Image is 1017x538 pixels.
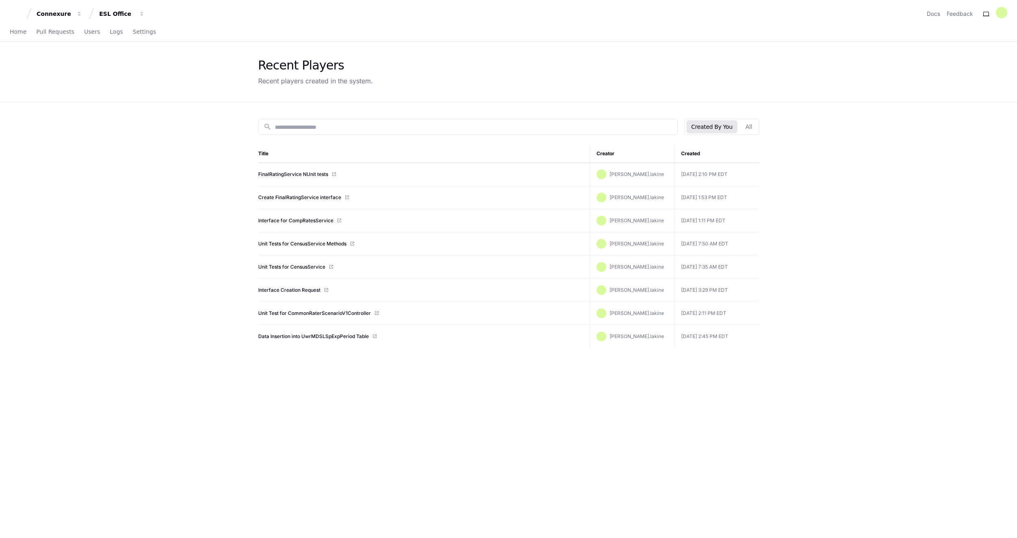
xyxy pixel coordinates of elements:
a: Interface for CompRatesService [258,217,333,224]
button: Feedback [947,10,973,18]
a: FinalRatingService NUnit tests [258,171,328,178]
span: [PERSON_NAME].lakine [610,241,664,247]
a: Docs [927,10,940,18]
a: Unit Test for CommonRaterScenarioV1Controller [258,310,371,317]
div: Recent Players [258,58,373,73]
button: ESL Office [96,7,148,21]
button: Created By You [686,120,737,133]
td: [DATE] 2:45 PM EDT [675,325,759,348]
td: [DATE] 2:11 PM EDT [675,302,759,325]
td: [DATE] 1:53 PM EDT [675,186,759,209]
span: [PERSON_NAME].lakine [610,171,664,177]
span: Logs [110,29,123,34]
a: Unit Tests for CensusService Methods [258,241,346,247]
th: Creator [590,145,675,163]
span: Home [10,29,26,34]
span: Users [84,29,100,34]
td: [DATE] 1:11 PM EDT [675,209,759,232]
a: Interface Creation Request [258,287,320,293]
a: Logs [110,23,123,41]
a: Users [84,23,100,41]
span: [PERSON_NAME].lakine [610,333,664,339]
td: [DATE] 7:35 AM EDT [675,256,759,279]
button: Connexure [33,7,85,21]
span: [PERSON_NAME].lakine [610,310,664,316]
td: [DATE] 2:10 PM EDT [675,163,759,186]
div: Connexure [37,10,72,18]
button: All [740,120,757,133]
div: Recent players created in the system. [258,76,373,86]
div: ESL Office [99,10,134,18]
th: Created [675,145,759,163]
a: Pull Requests [36,23,74,41]
td: [DATE] 3:29 PM EDT [675,279,759,302]
a: Settings [133,23,156,41]
a: Data Insertion into UwrMDSLSpExpPeriod Table [258,333,369,340]
span: [PERSON_NAME].lakine [610,287,664,293]
a: Unit Tests for CensusService [258,264,325,270]
span: Pull Requests [36,29,74,34]
td: [DATE] 7:50 AM EDT [675,232,759,256]
a: Create FinalRatingService interface [258,194,341,201]
span: Settings [133,29,156,34]
span: [PERSON_NAME].lakine [610,264,664,270]
span: [PERSON_NAME].lakine [610,217,664,223]
span: [PERSON_NAME].lakine [610,194,664,200]
mat-icon: search [264,123,272,131]
a: Home [10,23,26,41]
th: Title [258,145,590,163]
